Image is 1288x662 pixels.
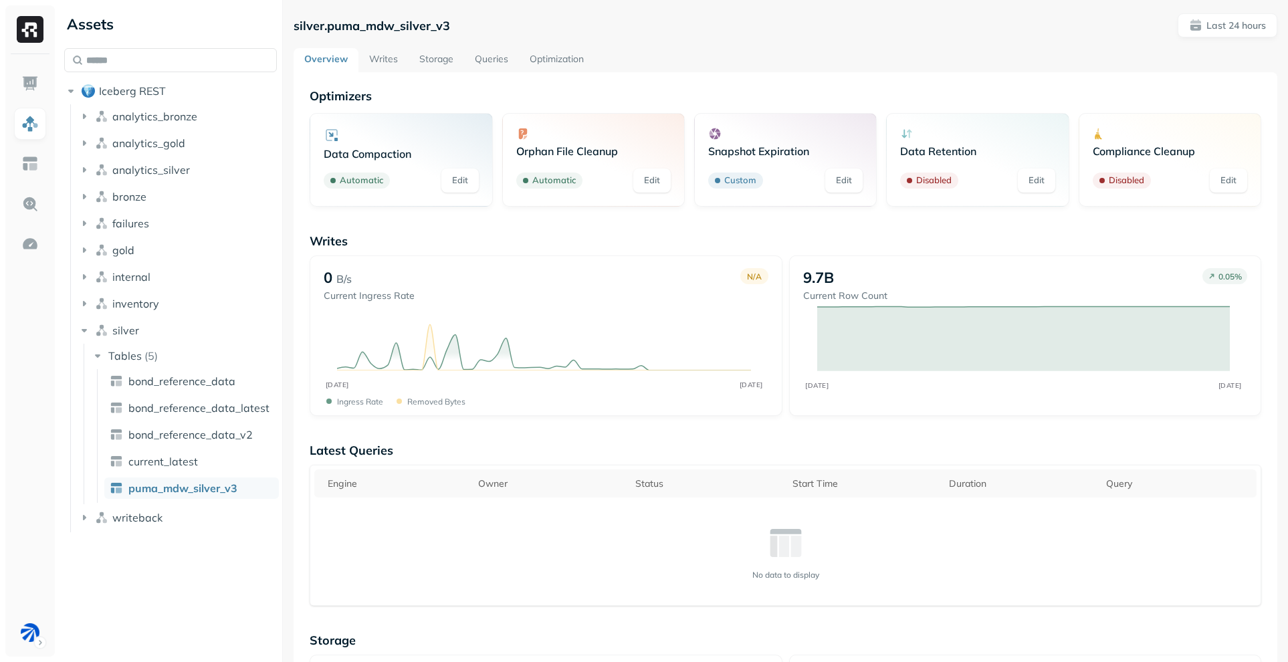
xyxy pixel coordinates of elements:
p: Automatic [340,174,383,187]
div: Assets [64,13,277,35]
tspan: [DATE] [805,381,829,389]
span: Tables [108,349,142,362]
a: Edit [825,169,863,193]
span: current_latest [128,455,198,468]
p: N/A [747,271,762,282]
span: inventory [112,297,159,310]
img: Assets [21,115,39,132]
a: Writes [358,48,409,72]
a: Queries [464,48,519,72]
img: namespace [95,243,108,257]
div: Status [635,475,779,491]
div: Engine [328,475,465,491]
a: Edit [1210,169,1247,193]
button: Last 24 hours [1178,13,1277,37]
button: Iceberg REST [64,80,277,102]
span: analytics_bronze [112,110,197,123]
button: internal [78,266,278,288]
a: Edit [633,169,671,193]
button: inventory [78,293,278,314]
div: Query [1106,475,1250,491]
span: analytics_gold [112,136,185,150]
a: Storage [409,48,464,72]
button: Tables(5) [91,345,278,366]
span: silver [112,324,139,337]
img: Optimization [21,235,39,253]
p: Current Ingress Rate [324,290,415,302]
tspan: [DATE] [1218,381,1241,389]
img: root [82,84,95,98]
span: bond_reference_data_latest [128,401,270,415]
span: bronze [112,190,146,203]
img: namespace [95,136,108,150]
span: bond_reference_data [128,374,235,388]
p: silver.puma_mdw_silver_v3 [294,18,450,33]
span: Iceberg REST [99,84,166,98]
img: namespace [95,110,108,123]
div: Start Time [792,475,936,491]
p: Data Retention [900,144,1055,158]
button: gold [78,239,278,261]
button: analytics_gold [78,132,278,154]
img: table [110,428,123,441]
p: Ingress Rate [337,397,383,407]
img: table [110,401,123,415]
p: B/s [336,271,352,287]
button: analytics_silver [78,159,278,181]
img: namespace [95,217,108,230]
a: bond_reference_data [104,370,279,392]
img: Ryft [17,16,43,43]
img: namespace [95,511,108,524]
img: namespace [95,163,108,177]
p: Disabled [1109,174,1144,187]
span: bond_reference_data_v2 [128,428,253,441]
button: silver [78,320,278,341]
span: failures [112,217,149,230]
img: Query Explorer [21,195,39,213]
a: current_latest [104,451,279,472]
p: Disabled [916,174,952,187]
span: analytics_silver [112,163,190,177]
img: table [110,481,123,495]
img: namespace [95,190,108,203]
img: Asset Explorer [21,155,39,173]
tspan: [DATE] [740,380,763,389]
a: bond_reference_data_v2 [104,424,279,445]
img: namespace [95,297,108,310]
p: Automatic [532,174,576,187]
div: Duration [949,475,1093,491]
a: Edit [441,169,479,193]
span: writeback [112,511,163,524]
a: Edit [1018,169,1055,193]
div: Owner [478,475,622,491]
p: Compliance Cleanup [1093,144,1247,158]
p: Writes [310,233,1261,249]
p: Last 24 hours [1206,19,1266,32]
span: puma_mdw_silver_v3 [128,481,237,495]
img: table [110,374,123,388]
p: 0 [324,268,332,287]
p: 9.7B [803,268,834,287]
p: Removed bytes [407,397,465,407]
p: Latest Queries [310,443,1261,458]
tspan: [DATE] [326,380,349,389]
a: bond_reference_data_latest [104,397,279,419]
p: No data to display [752,570,819,580]
button: writeback [78,507,278,528]
p: Orphan File Cleanup [516,144,671,158]
span: gold [112,243,134,257]
button: bronze [78,186,278,207]
img: Dashboard [21,75,39,92]
img: table [110,455,123,468]
img: namespace [95,324,108,337]
a: Overview [294,48,358,72]
a: Optimization [519,48,595,72]
p: Custom [724,174,756,187]
p: 0.05 % [1218,271,1242,282]
p: Optimizers [310,88,1261,104]
p: ( 5 ) [144,349,158,362]
img: namespace [95,270,108,284]
p: Snapshot Expiration [708,144,863,158]
button: analytics_bronze [78,106,278,127]
p: Data Compaction [324,147,478,160]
